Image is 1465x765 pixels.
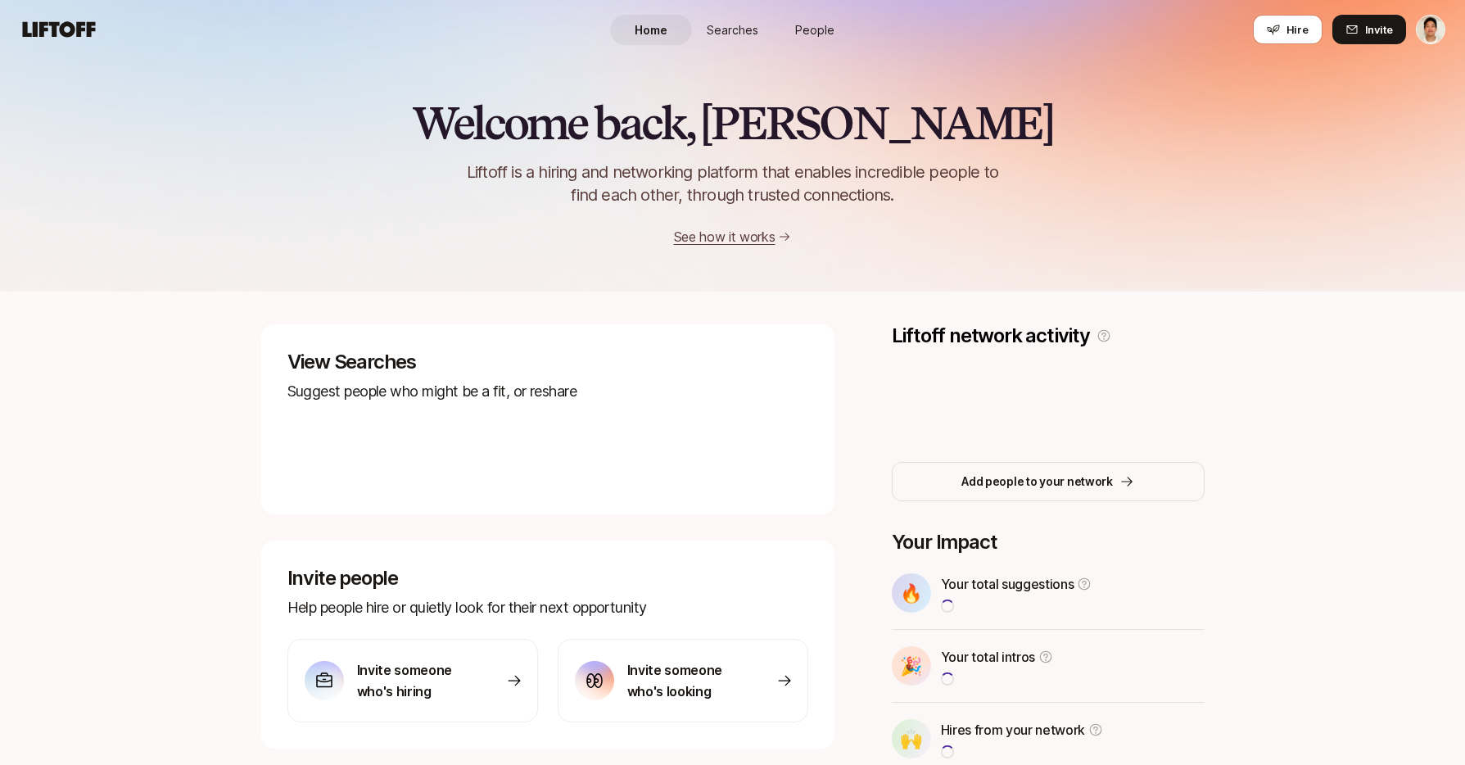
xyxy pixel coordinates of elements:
a: See how it works [674,229,775,245]
button: Invite [1332,15,1406,44]
span: Hire [1286,21,1309,38]
p: Your Impact [892,531,1205,554]
span: Invite [1365,21,1393,38]
p: Hires from your network [941,719,1086,740]
div: 🔥 [892,573,931,613]
img: Jeremy Chen [1417,16,1445,43]
p: Invite people [287,567,808,590]
p: Invite someone who's looking [627,659,742,702]
p: Suggest people who might be a fit, or reshare [287,380,808,403]
p: Invite someone who's hiring [357,659,472,702]
p: Help people hire or quietly look for their next opportunity [287,596,808,619]
a: People [774,15,856,45]
h2: Welcome back, [PERSON_NAME] [412,98,1053,147]
p: Liftoff is a hiring and networking platform that enables incredible people to find each other, th... [440,161,1026,206]
div: 🎉 [892,646,931,686]
span: Home [635,21,667,38]
p: Liftoff network activity [892,324,1090,347]
a: Searches [692,15,774,45]
button: Hire [1253,15,1323,44]
button: Jeremy Chen [1416,15,1445,44]
span: Searches [707,21,758,38]
a: Home [610,15,692,45]
p: Your total intros [941,646,1036,668]
p: View Searches [287,351,808,373]
p: Your total suggestions [941,573,1074,595]
div: 🙌 [892,719,931,758]
span: People [795,21,834,38]
p: Add people to your network [961,472,1113,491]
button: Add people to your network [892,462,1205,501]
